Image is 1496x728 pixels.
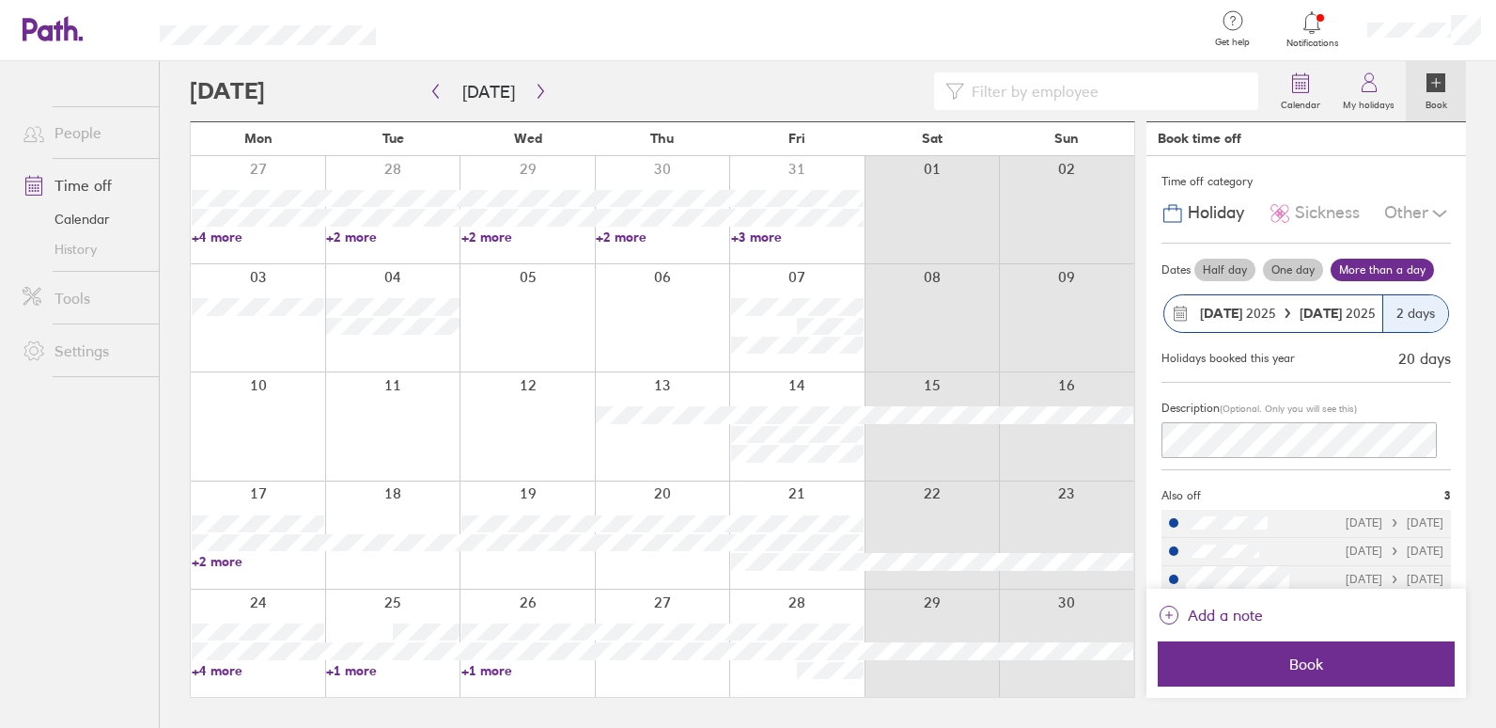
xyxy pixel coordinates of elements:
[1346,516,1443,530] div: [DATE] [DATE]
[1194,259,1255,281] label: Half day
[1158,641,1455,687] button: Book
[1161,352,1295,365] div: Holidays booked this year
[461,662,594,679] a: +1 more
[244,131,273,146] span: Mon
[326,662,459,679] a: +1 more
[192,553,324,570] a: +2 more
[1384,196,1451,231] div: Other
[596,229,728,245] a: +2 more
[1282,38,1343,49] span: Notifications
[8,114,159,151] a: People
[192,229,324,245] a: +4 more
[8,204,159,234] a: Calendar
[1398,350,1451,367] div: 20 days
[1158,131,1241,146] div: Book time off
[1331,259,1434,281] label: More than a day
[1200,306,1276,321] span: 2025
[922,131,943,146] span: Sat
[1295,203,1360,223] span: Sickness
[461,229,594,245] a: +2 more
[1282,9,1343,49] a: Notifications
[1220,403,1357,415] span: (Optional. Only you will see this)
[1332,61,1406,121] a: My holidays
[1263,259,1323,281] label: One day
[1346,573,1443,586] div: [DATE] [DATE]
[1300,306,1376,321] span: 2025
[8,166,159,204] a: Time off
[1188,600,1263,630] span: Add a note
[964,73,1247,109] input: Filter by employee
[1188,203,1244,223] span: Holiday
[1161,285,1451,342] button: [DATE] 2025[DATE] 20252 days
[1270,94,1332,111] label: Calendar
[1161,263,1191,277] span: Dates
[1158,600,1263,630] button: Add a note
[1444,489,1451,502] span: 3
[1406,61,1466,121] a: Book
[192,662,324,679] a: +4 more
[650,131,674,146] span: Thu
[447,76,530,107] button: [DATE]
[1382,295,1448,332] div: 2 days
[1414,94,1458,111] label: Book
[1202,37,1263,48] span: Get help
[1161,167,1451,196] div: Time off category
[326,229,459,245] a: +2 more
[731,229,864,245] a: +3 more
[1300,305,1346,322] strong: [DATE]
[1270,61,1332,121] a: Calendar
[1161,401,1220,415] span: Description
[788,131,805,146] span: Fri
[1171,656,1441,673] span: Book
[1161,489,1201,502] span: Also off
[1346,545,1443,558] div: [DATE] [DATE]
[8,234,159,264] a: History
[382,131,404,146] span: Tue
[8,279,159,317] a: Tools
[1200,305,1242,322] strong: [DATE]
[1332,94,1406,111] label: My holidays
[514,131,542,146] span: Wed
[8,332,159,370] a: Settings
[1054,131,1079,146] span: Sun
